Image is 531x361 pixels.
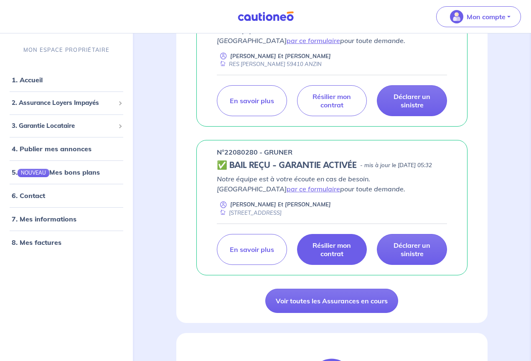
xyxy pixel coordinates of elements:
div: 4. Publier mes annonces [3,141,130,158]
p: En savoir plus [230,97,274,105]
div: 7. Mes informations [3,211,130,228]
p: Déclarer un sinistre [387,92,437,109]
p: Mon compte [467,12,506,22]
div: 8. Mes factures [3,234,130,251]
p: [PERSON_NAME] Et [PERSON_NAME] [230,52,331,60]
p: Déclarer un sinistre [387,241,437,258]
a: 6. Contact [12,192,45,200]
a: En savoir plus [217,234,287,265]
button: illu_account_valid_menu.svgMon compte [436,6,521,27]
span: 3. Garantie Locataire [12,121,115,131]
span: 2. Assurance Loyers Impayés [12,99,115,108]
p: Notre équipe est à votre écoute en cas de besoin. [GEOGRAPHIC_DATA] pour toute demande. [217,174,447,194]
a: 7. Mes informations [12,215,76,224]
img: illu_account_valid_menu.svg [450,10,463,23]
a: En savoir plus [217,85,287,116]
div: 1. Accueil [3,72,130,89]
p: - mis à jour le [DATE] 05:32 [360,161,432,170]
a: par ce formulaire [287,36,340,45]
p: n°22080280 - GRUNER [217,147,292,157]
a: Résilier mon contrat [297,85,367,116]
div: state: CONTRACT-VALIDATED, Context: ,MAYBE-CERTIFICATE,,LESSOR-DOCUMENTS,IS-ODEALIM [217,160,447,170]
a: 1. Accueil [12,76,43,84]
p: En savoir plus [230,245,274,254]
a: 8. Mes factures [12,239,61,247]
p: Notre équipe est à votre écoute en cas de besoin. [GEOGRAPHIC_DATA] pour toute demande. [217,25,447,46]
img: Cautioneo [234,11,297,22]
p: [PERSON_NAME] Et [PERSON_NAME] [230,201,331,208]
div: 6. Contact [3,188,130,204]
p: Résilier mon contrat [307,92,357,109]
div: 5.NOUVEAUMes bons plans [3,164,130,181]
div: RES [PERSON_NAME] 59410 ANZIN [217,60,322,68]
div: [STREET_ADDRESS] [217,209,282,217]
a: 5.NOUVEAUMes bons plans [12,168,100,177]
p: Résilier mon contrat [307,241,357,258]
a: par ce formulaire [287,185,340,193]
a: Voir toutes les Assurances en cours [265,289,398,313]
a: Déclarer un sinistre [377,85,447,116]
p: MON ESPACE PROPRIÉTAIRE [23,46,109,54]
div: 2. Assurance Loyers Impayés [3,95,130,112]
a: Résilier mon contrat [297,234,367,265]
a: Déclarer un sinistre [377,234,447,265]
div: 3. Garantie Locataire [3,118,130,134]
a: 4. Publier mes annonces [12,145,91,153]
h5: ✅ BAIL REÇU - GARANTIE ACTIVÉE [217,160,357,170]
